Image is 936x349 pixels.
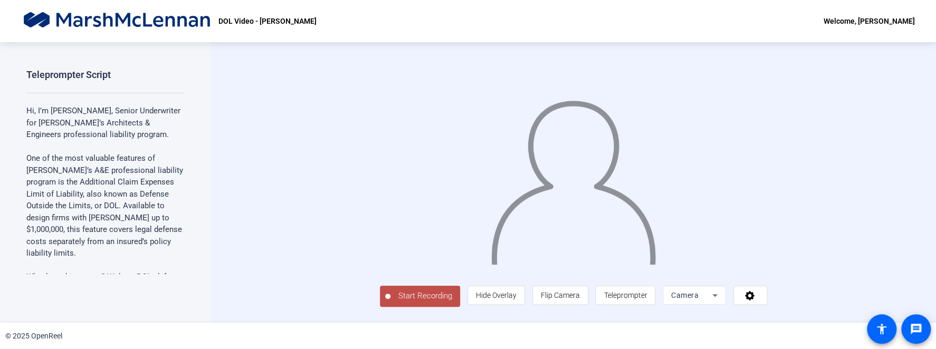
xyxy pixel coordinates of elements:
div: © 2025 OpenReel [5,331,62,342]
mat-icon: message [910,323,922,335]
button: Start Recording [380,286,460,307]
div: Teleprompter Script [26,69,111,81]
img: OpenReel logo [21,11,213,32]
button: Teleprompter [595,286,655,305]
span: Hide Overlay [476,291,517,299]
p: Hi, I’m [PERSON_NAME], Senior Underwriter for [PERSON_NAME]’s Architects & Engineers professional... [26,105,185,152]
p: One of the most valuable features of [PERSON_NAME]’s A&E professional liability program is the Ad... [26,152,185,271]
button: Hide Overlay [467,286,525,305]
img: overlay [490,91,657,265]
button: Flip Camera [532,286,588,305]
span: Camera [671,291,699,299]
span: Flip Camera [541,291,580,299]
mat-icon: accessibility [875,323,888,335]
div: Welcome, [PERSON_NAME] [824,15,915,27]
span: Teleprompter [604,291,647,299]
span: Start Recording [390,290,460,302]
p: DOL Video - [PERSON_NAME] [218,15,317,27]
